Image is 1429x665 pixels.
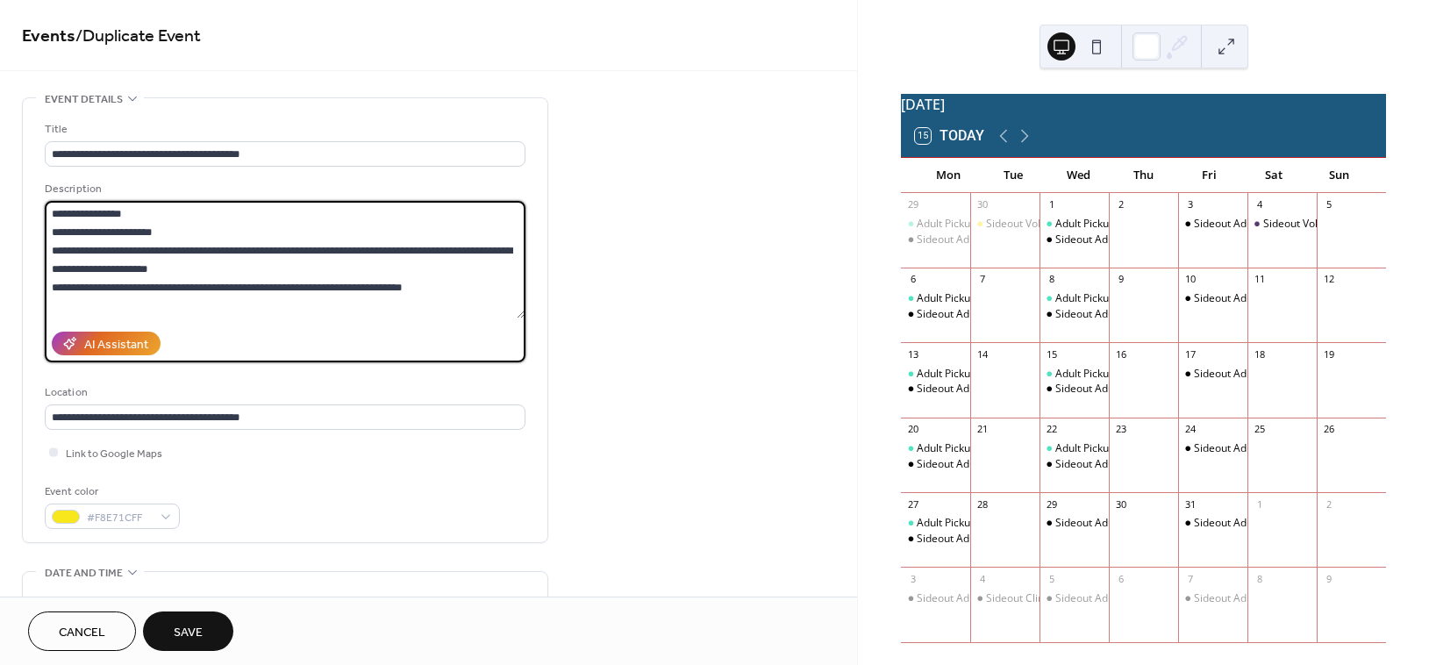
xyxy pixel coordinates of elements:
[1055,457,1186,472] div: Sideout Adult Pickup Co-ed
[1194,217,1325,232] div: Sideout Adult Pickup Co-ed
[917,307,1047,322] div: Sideout Adult Pickup Co-ed
[1055,367,1143,382] div: Adult Pickup Coed
[1183,423,1197,436] div: 24
[1178,591,1247,606] div: Sideout Adult Pickup Co-ed
[75,19,201,54] span: / Duplicate Event
[1194,516,1325,531] div: Sideout Adult Pickup Co-ed
[143,611,233,651] button: Save
[1040,217,1109,232] div: Adult Pickup Coed
[1178,217,1247,232] div: Sideout Adult Pickup Co-ed
[1307,158,1372,193] div: Sun
[1322,572,1335,585] div: 9
[1055,232,1186,247] div: Sideout Adult Pickup Co-ed
[917,457,1047,472] div: Sideout Adult Pickup Co-ed
[917,217,1004,232] div: Adult Pickup Coed
[901,591,970,606] div: Sideout Adult Pickup Co-ed
[917,291,1004,306] div: Adult Pickup Coed
[1055,291,1143,306] div: Adult Pickup Coed
[45,594,99,612] div: Start date
[1183,198,1197,211] div: 3
[901,291,970,306] div: Adult Pickup Coed
[917,382,1047,397] div: Sideout Adult Pickup Co-ed
[1055,441,1143,456] div: Adult Pickup Coed
[1046,158,1111,193] div: Wed
[1178,441,1247,456] div: Sideout Adult Pickup Co-ed
[52,332,161,355] button: AI Assistant
[1114,198,1127,211] div: 2
[970,217,1040,232] div: Sideout Volleyball Clinic Sept 9, 16, 23, & 30
[981,158,1046,193] div: Tue
[917,532,1047,547] div: Sideout Adult Pickup Co-ed
[66,445,162,463] span: Link to Google Maps
[1178,367,1247,382] div: Sideout Adult Pickup Co-ed
[1040,516,1109,531] div: Sideout Adult Pickup Co-ed
[84,336,148,354] div: AI Assistant
[1045,347,1058,361] div: 15
[1040,307,1109,322] div: Sideout Adult Pickup Co-ed
[917,516,1004,531] div: Adult Pickup Coed
[1114,572,1127,585] div: 6
[1040,291,1109,306] div: Adult Pickup Coed
[1183,347,1197,361] div: 17
[975,273,989,286] div: 7
[1322,273,1335,286] div: 12
[1178,291,1247,306] div: Sideout Adult Pickup Co-ed
[901,382,970,397] div: Sideout Adult Pickup Co-ed
[1183,572,1197,585] div: 7
[1045,497,1058,511] div: 29
[975,423,989,436] div: 21
[901,367,970,382] div: Adult Pickup Coed
[1194,367,1325,382] div: Sideout Adult Pickup Co-ed
[906,347,919,361] div: 13
[294,594,343,612] div: End date
[1322,497,1335,511] div: 2
[1040,441,1109,456] div: Adult Pickup Coed
[1183,273,1197,286] div: 10
[1194,591,1325,606] div: Sideout Adult Pickup Co-ed
[1045,198,1058,211] div: 1
[906,273,919,286] div: 6
[1253,497,1266,511] div: 1
[1040,232,1109,247] div: Sideout Adult Pickup Co-ed
[975,347,989,361] div: 14
[917,232,1047,247] div: Sideout Adult Pickup Co-ed
[1055,382,1186,397] div: Sideout Adult Pickup Co-ed
[917,591,1047,606] div: Sideout Adult Pickup Co-ed
[970,591,1040,606] div: Sideout Clinics Ages 9-14
[1247,217,1317,232] div: Sideout Volleyball Club Tryout Ages 9-14 & 15-18
[22,19,75,54] a: Events
[901,532,970,547] div: Sideout Adult Pickup Co-ed
[986,217,1183,232] div: Sideout Volleyball Clinic [DATE], 23, & 30
[28,611,136,651] button: Cancel
[1055,217,1143,232] div: Adult Pickup Coed
[901,94,1386,115] div: [DATE]
[1183,497,1197,511] div: 31
[1322,198,1335,211] div: 5
[1253,572,1266,585] div: 8
[1114,347,1127,361] div: 16
[1114,273,1127,286] div: 9
[1040,457,1109,472] div: Sideout Adult Pickup Co-ed
[909,124,990,148] button: 15Today
[1045,572,1058,585] div: 5
[901,232,970,247] div: Sideout Adult Pickup Co-ed
[1176,158,1241,193] div: Fri
[1111,158,1176,193] div: Thu
[1045,273,1058,286] div: 8
[45,564,123,583] span: Date and time
[45,383,522,402] div: Location
[1055,307,1186,322] div: Sideout Adult Pickup Co-ed
[1194,441,1325,456] div: Sideout Adult Pickup Co-ed
[906,572,919,585] div: 3
[1253,423,1266,436] div: 25
[1045,423,1058,436] div: 22
[45,180,522,198] div: Description
[45,483,176,501] div: Event color
[917,441,1004,456] div: Adult Pickup Coed
[59,624,105,642] span: Cancel
[45,120,522,139] div: Title
[1055,591,1186,606] div: Sideout Adult Pickup Co-ed
[1322,347,1335,361] div: 19
[901,457,970,472] div: Sideout Adult Pickup Co-ed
